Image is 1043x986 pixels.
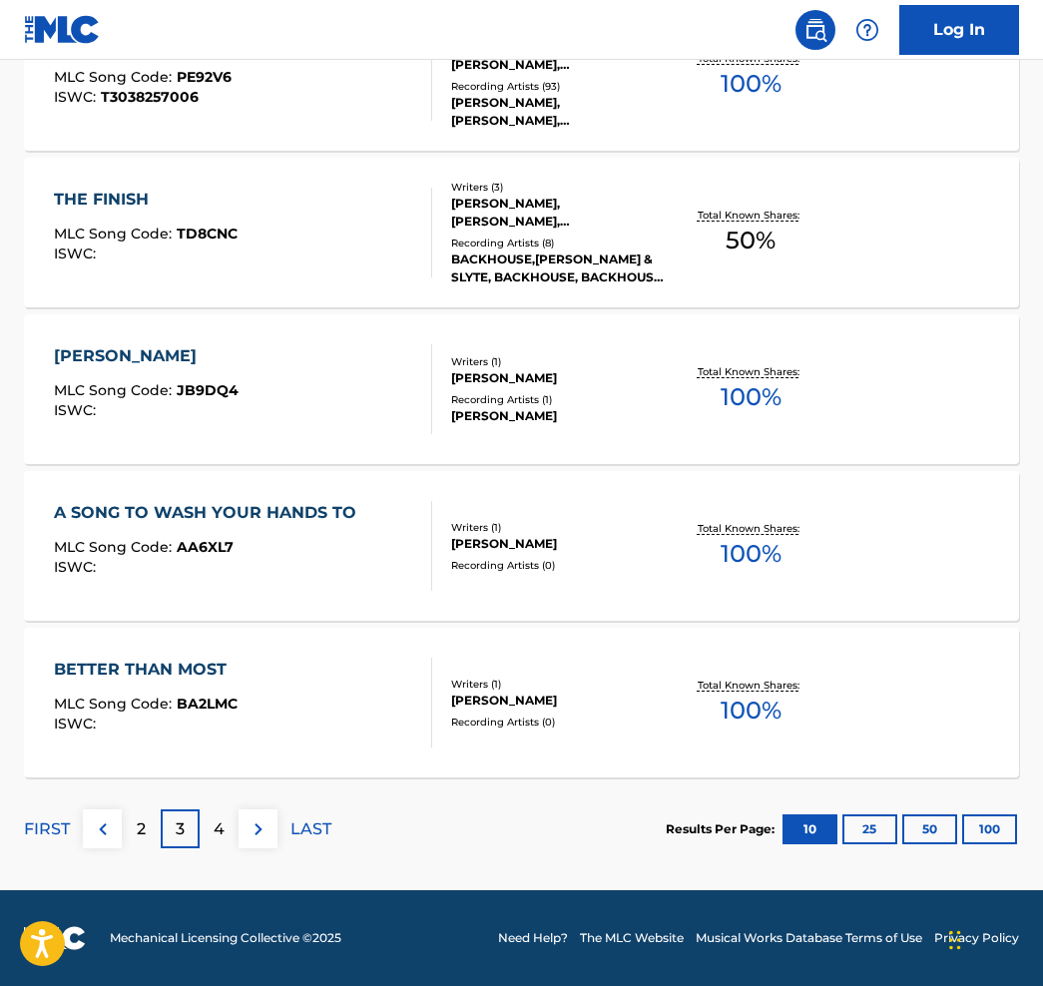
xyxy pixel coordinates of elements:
a: PHOTO ID WITH [PERSON_NAME]MLC Song Code:PE92V6ISWC:T3038257006Writers (4)[PERSON_NAME], [PERSON_... [24,1,1019,151]
p: Total Known Shares: [698,521,804,536]
p: Total Known Shares: [698,208,804,223]
span: ISWC : [54,558,101,576]
span: ISWC : [54,401,101,419]
img: MLC Logo [24,15,101,44]
a: A SONG TO WASH YOUR HANDS TOMLC Song Code:AA6XL7ISWC:Writers (1)[PERSON_NAME]Recording Artists (0... [24,471,1019,621]
div: Recording Artists ( 0 ) [451,715,669,730]
a: BETTER THAN MOSTMLC Song Code:BA2LMCISWC:Writers (1)[PERSON_NAME]Recording Artists (0)Total Known... [24,628,1019,777]
span: 100 % [721,379,782,415]
a: Privacy Policy [934,929,1019,947]
span: ISWC : [54,715,101,733]
span: JB9DQ4 [177,381,239,399]
span: MLC Song Code : [54,695,177,713]
span: ISWC : [54,245,101,262]
a: Public Search [795,10,835,50]
span: MLC Song Code : [54,538,177,556]
div: [PERSON_NAME] [451,369,669,387]
div: [PERSON_NAME], [PERSON_NAME], [PERSON_NAME] [451,195,669,231]
button: 100 [962,814,1017,844]
p: Results Per Page: [666,820,780,838]
p: LAST [290,817,331,841]
div: Writers ( 3 ) [451,180,669,195]
span: MLC Song Code : [54,225,177,243]
div: Recording Artists ( 0 ) [451,558,669,573]
span: BA2LMC [177,695,238,713]
div: [PERSON_NAME],[PERSON_NAME], [PERSON_NAME],[PERSON_NAME], [PERSON_NAME], [PERSON_NAME], [PERSON_N... [451,94,669,130]
a: [PERSON_NAME]MLC Song Code:JB9DQ4ISWC:Writers (1)[PERSON_NAME]Recording Artists (1)[PERSON_NAME]T... [24,314,1019,464]
div: Help [847,10,887,50]
div: Recording Artists ( 8 ) [451,236,669,250]
img: search [803,18,827,42]
div: Writers ( 1 ) [451,354,669,369]
p: Total Known Shares: [698,678,804,693]
span: TD8CNC [177,225,238,243]
span: ISWC : [54,88,101,106]
img: left [91,817,115,841]
span: MLC Song Code : [54,381,177,399]
a: Need Help? [498,929,568,947]
img: logo [24,926,86,950]
span: Mechanical Licensing Collective © 2025 [110,929,341,947]
span: MLC Song Code : [54,68,177,86]
div: THE FINISH [54,188,238,212]
button: 50 [902,814,957,844]
div: Writers ( 1 ) [451,520,669,535]
div: [PERSON_NAME] [451,407,669,425]
div: [PERSON_NAME] [451,692,669,710]
div: Recording Artists ( 1 ) [451,392,669,407]
div: Recording Artists ( 93 ) [451,79,669,94]
div: BETTER THAN MOST [54,658,238,682]
a: THE FINISHMLC Song Code:TD8CNCISWC:Writers (3)[PERSON_NAME], [PERSON_NAME], [PERSON_NAME]Recordin... [24,158,1019,307]
img: right [247,817,270,841]
a: The MLC Website [580,929,684,947]
span: 100 % [721,536,782,572]
img: help [855,18,879,42]
p: 2 [137,817,146,841]
div: Drag [949,910,961,970]
p: 4 [214,817,225,841]
span: T3038257006 [101,88,199,106]
a: Musical Works Database Terms of Use [696,929,922,947]
div: Writers ( 1 ) [451,677,669,692]
span: 100 % [721,66,782,102]
p: Total Known Shares: [698,364,804,379]
span: AA6XL7 [177,538,234,556]
iframe: Chat Widget [943,890,1043,986]
span: PE92V6 [177,68,232,86]
p: FIRST [24,817,70,841]
div: A SONG TO WASH YOUR HANDS TO [54,501,366,525]
div: BACKHOUSE,[PERSON_NAME] & SLYTE, BACKHOUSE, BACKHOUSE, BACKHOUSE, BACKHOUSE [451,250,669,286]
span: 100 % [721,693,782,729]
span: 50 % [726,223,776,258]
div: [PERSON_NAME] [54,344,239,368]
a: Log In [899,5,1019,55]
div: [PERSON_NAME] [451,535,669,553]
button: 25 [842,814,897,844]
button: 10 [782,814,837,844]
p: 3 [176,817,185,841]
